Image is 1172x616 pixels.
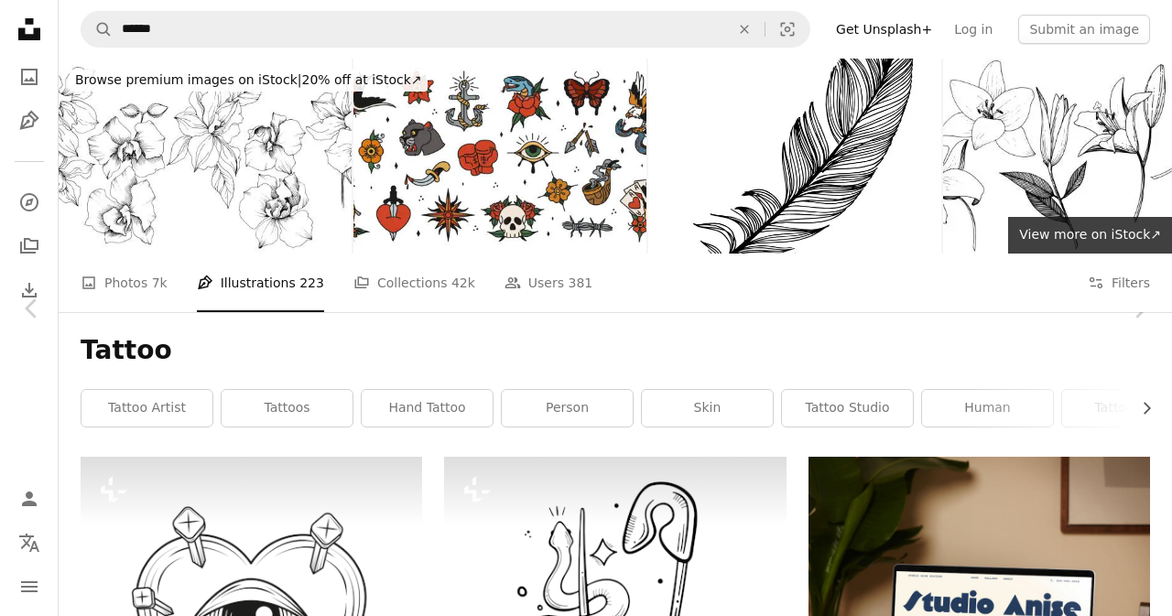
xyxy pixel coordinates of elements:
[922,390,1053,427] a: human
[11,568,48,605] button: Menu
[81,12,113,47] button: Search Unsplash
[1088,254,1150,312] button: Filters
[11,524,48,561] button: Language
[75,72,301,87] span: Browse premium images on iStock |
[765,12,809,47] button: Visual search
[782,390,913,427] a: tattoo studio
[825,15,943,44] a: Get Unsplash+
[81,11,810,48] form: Find visuals sitewide
[569,273,593,293] span: 381
[59,59,439,103] a: Browse premium images on iStock|20% off at iStock↗
[505,254,592,312] a: Users 381
[222,390,353,427] a: tattoos
[152,273,168,293] span: 7k
[451,273,475,293] span: 42k
[81,254,168,312] a: Photos 7k
[81,390,212,427] a: tattoo artist
[81,334,1150,367] h1: Tattoo
[353,59,646,254] img: Old school tattoos, traditional style born in USA. Vector set
[648,59,941,254] img: Vector bird feather from wing isolated. Black and white engraved ink art. Isolated feather illust...
[75,72,422,87] span: 20% off at iStock ↗
[502,390,633,427] a: person
[11,59,48,95] a: Photos
[11,184,48,221] a: Explore
[1130,390,1150,427] button: scroll list to the right
[724,12,765,47] button: Clear
[59,59,352,254] img: Vector tropical orchid flowers. Isolated illustration element.
[943,15,1004,44] a: Log in
[1019,227,1161,242] span: View more on iStock ↗
[353,254,475,312] a: Collections 42k
[362,390,493,427] a: hand tattoo
[11,481,48,517] a: Log in / Sign up
[1018,15,1150,44] button: Submit an image
[1008,217,1172,254] a: View more on iStock↗
[642,390,773,427] a: skin
[11,103,48,139] a: Illustrations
